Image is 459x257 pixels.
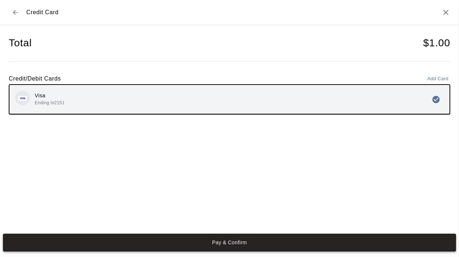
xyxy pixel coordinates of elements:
[425,73,450,85] button: Add Card
[442,8,450,17] button: Close
[3,234,456,252] button: Pay & Confirm
[423,37,450,50] h4: $ 1.00
[9,6,59,19] div: Credit Card
[35,92,65,100] p: Visa
[9,37,32,50] h4: Total
[18,96,27,101] img: Credit card brand logo
[9,85,450,114] button: Credit card brand logoVisaEnding in2151
[35,100,65,105] span: Ending in 2151
[9,74,61,83] h6: Credit/Debit Cards
[9,6,22,19] button: Back to checkout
